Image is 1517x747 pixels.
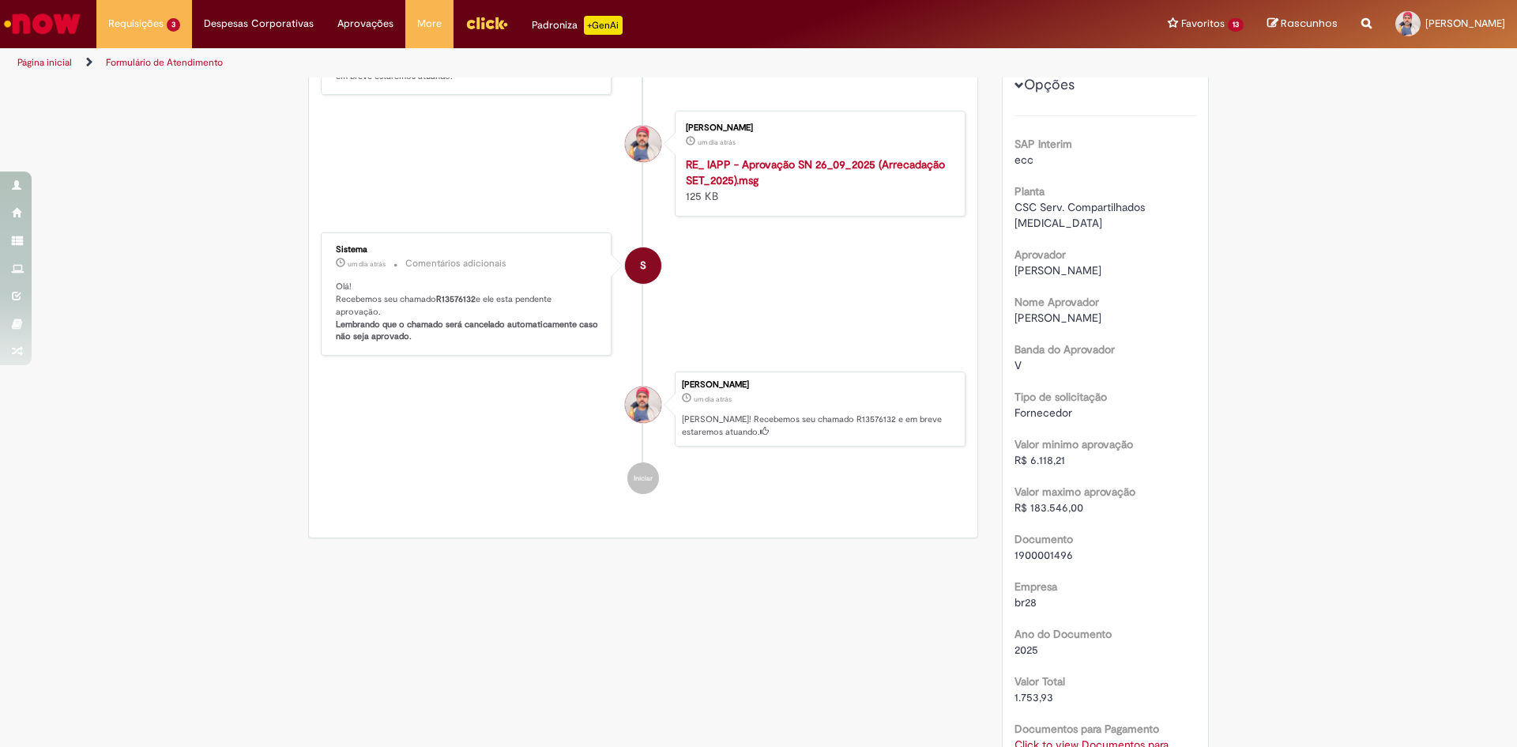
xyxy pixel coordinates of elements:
[1014,311,1101,325] span: [PERSON_NAME]
[204,16,314,32] span: Despesas Corporativas
[640,247,646,285] span: S
[1014,579,1057,594] b: Empresa
[405,257,506,270] small: Comentários adicionais
[1228,18,1244,32] span: 13
[1014,722,1159,736] b: Documentos para Pagamento
[1267,17,1338,32] a: Rascunhos
[336,245,599,255] div: Sistema
[698,138,736,147] time: 29/09/2025 11:23:20
[686,123,949,133] div: [PERSON_NAME]
[686,157,949,204] div: 125 KB
[108,16,164,32] span: Requisições
[17,56,72,69] a: Página inicial
[106,56,223,69] a: Formulário de Atendimento
[1014,532,1073,546] b: Documento
[417,16,442,32] span: More
[465,11,508,35] img: click_logo_yellow_360x200.png
[1014,184,1045,198] b: Planta
[1014,153,1033,167] span: ecc
[1014,437,1133,451] b: Valor minimo aprovação
[436,293,476,305] b: R13576132
[1014,358,1022,372] span: V
[694,394,732,404] time: 29/09/2025 11:22:57
[686,157,945,187] a: RE_ IAPP - Aprovação SN 26_09_2025 (Arrecadação SET_2025).msg
[682,380,957,390] div: [PERSON_NAME]
[1014,406,1072,420] span: Fornecedor
[1014,295,1099,309] b: Nome Aprovador
[336,281,599,343] p: Olá! Recebemos seu chamado e ele esta pendente aprovação.
[337,16,393,32] span: Aprovações
[1014,674,1065,689] b: Valor Total
[1014,247,1066,262] b: Aprovador
[694,394,732,404] span: um dia atrás
[1014,500,1083,515] span: R$ 183.546,00
[1014,137,1072,151] b: SAP Interim
[532,16,623,35] div: Padroniza
[1014,200,1148,230] span: CSC Serv. Compartilhados [MEDICAL_DATA]
[1281,16,1338,31] span: Rascunhos
[1014,453,1065,467] span: R$ 6.118,21
[2,8,83,40] img: ServiceNow
[1014,342,1115,357] b: Banda do Aprovador
[1014,643,1038,657] span: 2025
[1181,16,1225,32] span: Favoritos
[348,259,386,269] span: um dia atrás
[167,18,180,32] span: 3
[336,319,600,343] b: Lembrando que o chamado será cancelado automaticamente caso não seja aprovado.
[625,126,661,162] div: Bruno Cazarin
[1014,390,1107,404] b: Tipo de solicitação
[1014,548,1073,562] span: 1900001496
[698,138,736,147] span: um dia atrás
[1014,485,1135,499] b: Valor maximo aprovação
[584,16,623,35] p: +GenAi
[1014,263,1101,277] span: [PERSON_NAME]
[1014,595,1037,609] span: br28
[625,387,661,423] div: Bruno Cazarin
[12,48,999,77] ul: Trilhas de página
[348,259,386,269] time: 29/09/2025 11:23:10
[625,247,661,284] div: System
[1014,690,1053,704] span: 1.753,93
[682,413,957,438] p: [PERSON_NAME]! Recebemos seu chamado R13576132 e em breve estaremos atuando.
[1014,627,1112,641] b: Ano do Documento
[321,372,966,447] li: Bruno Cazarin
[1425,17,1505,30] span: [PERSON_NAME]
